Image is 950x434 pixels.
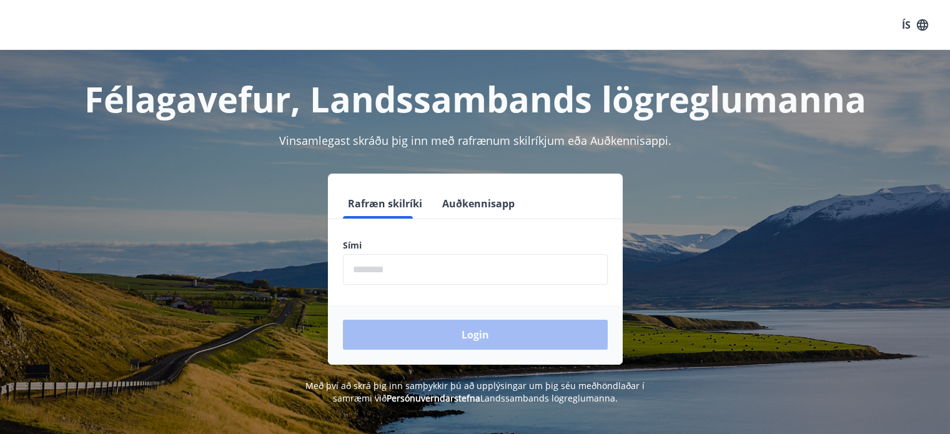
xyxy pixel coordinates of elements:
a: Persónuverndarstefna [387,392,480,404]
button: ÍS [895,14,935,36]
span: Vinsamlegast skráðu þig inn með rafrænum skilríkjum eða Auðkennisappi. [279,133,671,148]
label: Sími [343,239,608,252]
h1: Félagavefur, Landssambands lögreglumanna [41,75,910,122]
button: Rafræn skilríki [343,189,427,219]
button: Auðkennisapp [437,189,520,219]
span: Með því að skrá þig inn samþykkir þú að upplýsingar um þig séu meðhöndlaðar í samræmi við Landssa... [305,380,645,404]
